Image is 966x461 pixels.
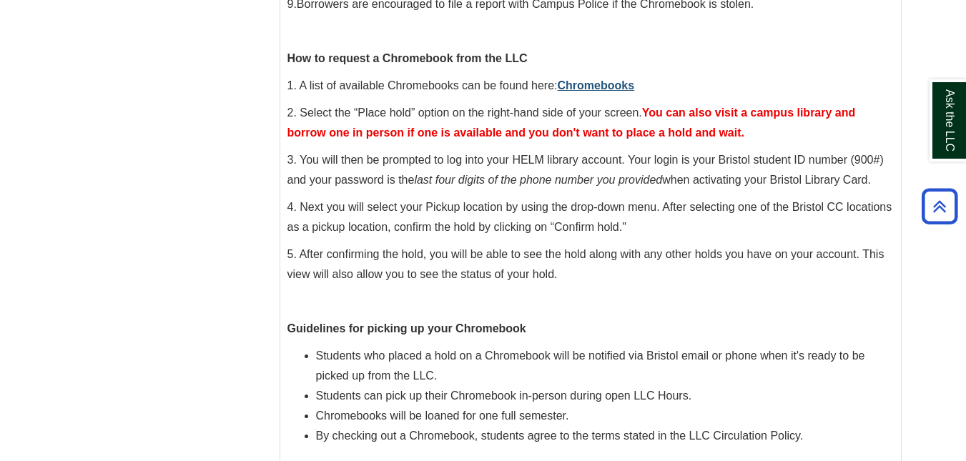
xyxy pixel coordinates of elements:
[316,350,865,382] span: Students who placed a hold on a Chromebook will be notified via Bristol email or phone when it's ...
[287,79,635,91] span: 1. A list of available Chromebooks can be found here:
[287,248,884,280] span: 5. After confirming the hold, you will be able to see the hold along with any other holds you hav...
[287,154,884,186] span: 3. You will then be prompted to log into your HELM library account. Your login is your Bristol st...
[316,390,692,402] span: Students can pick up their Chromebook in-person during open LLC Hours.
[287,52,528,64] strong: How to request a Chromebook from the LLC
[917,197,962,216] a: Back to Top
[287,106,856,139] span: 2. Select the “Place hold” option on the right-hand side of your screen.
[287,201,892,233] span: 4. Next you will select your Pickup location by using the drop-down menu. After selecting one of ...
[287,322,526,334] span: Guidelines for picking up your Chromebook
[558,79,635,91] a: Chromebooks
[414,174,662,186] em: last four digits of the phone number you provided
[316,410,569,422] span: Chromebooks will be loaned for one full semester.
[316,430,804,442] span: By checking out a Chromebook, students agree to the terms stated in the LLC Circulation Policy.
